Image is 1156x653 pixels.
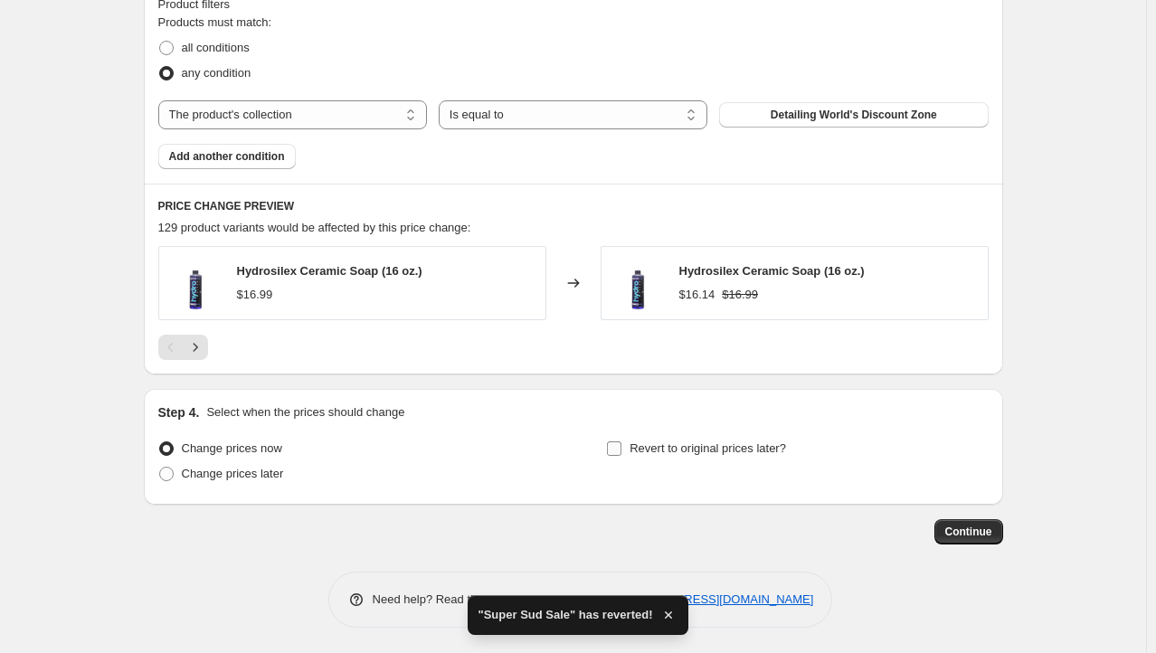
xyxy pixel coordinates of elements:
[679,286,715,304] div: $16.14
[479,606,653,624] span: "Super Sud Sale" has reverted!
[182,41,250,54] span: all conditions
[237,286,273,304] div: $16.99
[182,441,282,455] span: Change prices now
[373,592,488,606] span: Need help? Read the
[169,149,285,164] span: Add another condition
[158,15,272,29] span: Products must match:
[168,256,223,310] img: 94ae4706cf420d15c390463b4f06ca01_80x.jpg
[719,102,988,128] button: Detailing World's Discount Zone
[934,519,1003,544] button: Continue
[771,108,937,122] span: Detailing World's Discount Zone
[487,592,510,606] a: FAQ
[679,264,865,278] span: Hydrosilex Ceramic Soap (16 oz.)
[614,592,813,606] a: [EMAIL_ADDRESS][DOMAIN_NAME]
[158,335,208,360] nav: Pagination
[206,403,404,421] p: Select when the prices should change
[158,199,989,213] h6: PRICE CHANGE PREVIEW
[611,256,665,310] img: 94ae4706cf420d15c390463b4f06ca01_80x.jpg
[510,592,614,606] span: or email support at
[945,525,992,539] span: Continue
[158,144,296,169] button: Add another condition
[237,264,422,278] span: Hydrosilex Ceramic Soap (16 oz.)
[630,441,786,455] span: Revert to original prices later?
[182,467,284,480] span: Change prices later
[158,221,471,234] span: 129 product variants would be affected by this price change:
[182,66,251,80] span: any condition
[183,335,208,360] button: Next
[722,286,758,304] strike: $16.99
[158,403,200,421] h2: Step 4.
